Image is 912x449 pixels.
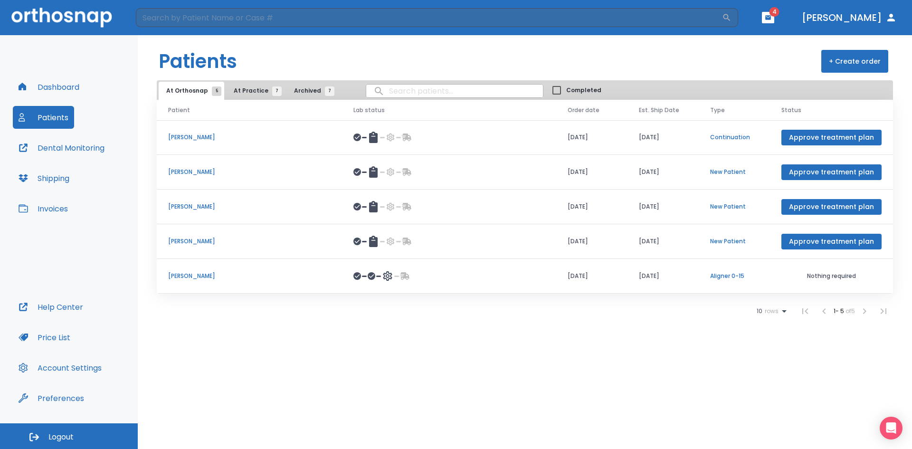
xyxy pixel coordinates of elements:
[880,417,902,439] div: Open Intercom Messenger
[821,50,888,73] button: + Create order
[212,86,221,96] span: 5
[159,47,237,76] h1: Patients
[781,199,882,215] button: Approve treatment plan
[627,224,699,259] td: [DATE]
[781,164,882,180] button: Approve treatment plan
[710,133,759,142] p: Continuation
[710,106,725,115] span: Type
[13,197,74,220] button: Invoices
[48,432,74,442] span: Logout
[639,106,679,115] span: Est. Ship Date
[13,106,74,129] button: Patients
[798,9,901,26] button: [PERSON_NAME]
[13,356,107,379] button: Account Settings
[325,86,334,96] span: 7
[710,202,759,211] p: New Patient
[781,234,882,249] button: Approve treatment plan
[556,259,627,294] td: [DATE]
[845,307,855,315] span: of 5
[168,168,331,176] p: [PERSON_NAME]
[13,326,76,349] button: Price List
[168,202,331,211] p: [PERSON_NAME]
[353,106,385,115] span: Lab status
[168,237,331,246] p: [PERSON_NAME]
[769,7,779,17] span: 4
[566,86,601,95] span: Completed
[556,224,627,259] td: [DATE]
[762,308,779,315] span: rows
[710,272,759,280] p: Aligner 0-15
[366,82,543,100] input: search
[781,272,882,280] p: Nothing required
[556,120,627,155] td: [DATE]
[757,308,762,315] span: 10
[13,76,85,98] button: Dashboard
[556,155,627,190] td: [DATE]
[13,387,90,410] button: Preferences
[234,86,277,95] span: At Practice
[294,86,330,95] span: Archived
[781,130,882,145] button: Approve treatment plan
[627,259,699,294] td: [DATE]
[710,237,759,246] p: New Patient
[13,167,75,190] button: Shipping
[168,272,331,280] p: [PERSON_NAME]
[166,86,217,95] span: At Orthosnap
[11,8,112,27] img: Orthosnap
[556,190,627,224] td: [DATE]
[568,106,599,115] span: Order date
[13,296,89,318] button: Help Center
[136,8,722,27] input: Search by Patient Name or Case #
[627,190,699,224] td: [DATE]
[13,136,110,159] button: Dental Monitoring
[781,106,801,115] span: Status
[159,82,339,100] div: tabs
[627,120,699,155] td: [DATE]
[272,86,282,96] span: 7
[710,168,759,176] p: New Patient
[834,307,845,315] span: 1 - 5
[168,133,331,142] p: [PERSON_NAME]
[168,106,190,115] span: Patient
[627,155,699,190] td: [DATE]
